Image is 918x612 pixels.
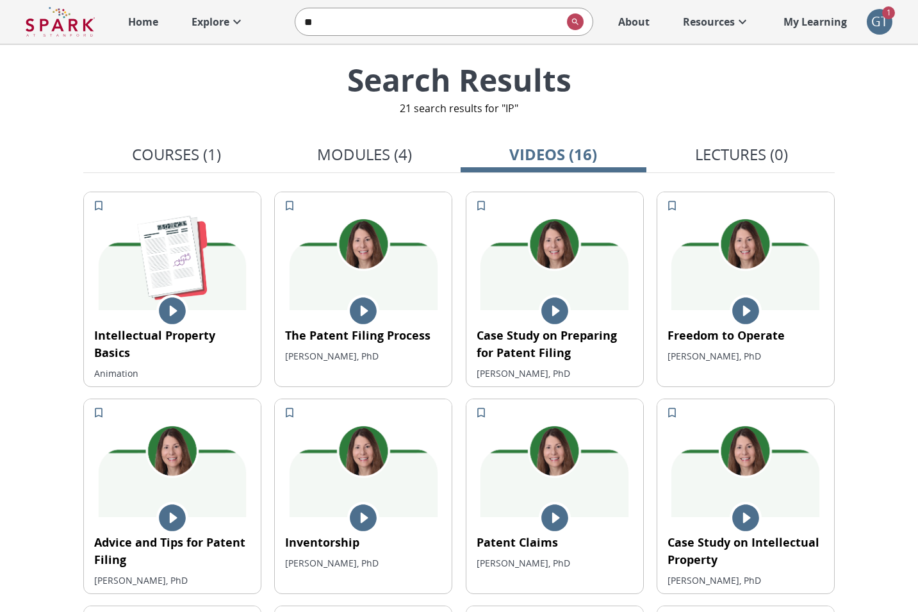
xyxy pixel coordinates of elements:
p: [PERSON_NAME], PhD [477,367,633,380]
a: Home [122,8,165,36]
svg: Add to My Learning [475,406,488,419]
p: My Learning [783,14,847,29]
svg: Add to My Learning [666,406,678,419]
button: search [562,8,584,35]
img: 1942028108-e2a3028813283e6552f52f895472ef91690f2e91ab0496f4e5b1148af7010587-d [275,399,452,517]
a: My Learning [777,8,854,36]
img: 1942028360-31bebd8a300818b5e7db90f32225789deabfb84b2010ab4c99cac256d1f97159-d [466,399,643,517]
button: account of current user [867,9,892,35]
img: 1942027471-bd6c14c66a33101fb9044f58918088b042d635adf30d17fc28d0aaf457f9d33a-d [657,192,834,310]
span: 1 [882,6,895,19]
a: About [612,8,656,36]
p: Inventorship [285,534,441,551]
img: 1942133048-7fdb5fbf434b002df94edffb2d915f6852a3239221abc89ce57d2d9227ec8c3b-d [84,192,261,310]
img: 1942025648-72850dd3904c3d812b44dc2d7250f03d3ca79cd96d50a4d616290818e7d8c712-d [466,192,643,310]
p: Intellectual Property Basics [94,327,250,361]
svg: Add to My Learning [475,199,488,212]
a: Resources [676,8,757,36]
p: Case Study on Intellectual Property [668,534,824,568]
img: 1942028820-a95d92f996a02f3473dd6c9ecbe301b40d1adee22b0060eb9ac001eab867bdcc-d [275,192,452,310]
div: GT [867,9,892,35]
svg: Add to My Learning [92,406,105,419]
p: Animation [94,367,250,380]
svg: Add to My Learning [283,406,296,419]
img: 1942593767-62e65bf6a8679d2a9ba34ef9f6fece1ee369dc551d4696f547c718e9cc396ae6-d [84,399,261,517]
p: 21 search results for "IP" [400,101,518,116]
img: 1942025473-4e6a18987bdccd23e2ed2f249188d2229074cdf991dc0365d82fab10342f92eb-d [657,399,834,517]
p: Modules (4) [317,143,412,166]
img: Logo of SPARK at Stanford [26,6,95,37]
p: [PERSON_NAME], PhD [668,349,824,363]
p: Freedom to Operate [668,327,824,344]
p: [PERSON_NAME], PhD [285,349,441,363]
p: Patent Claims [477,534,633,551]
p: Explore [192,14,229,29]
a: Explore [185,8,251,36]
p: Advice and Tips for Patent Filing [94,534,250,568]
p: [PERSON_NAME], PhD [285,556,441,570]
p: Case Study on Preparing for Patent Filing [477,327,633,361]
p: [PERSON_NAME], PhD [668,574,824,587]
p: Resources [683,14,735,29]
p: Home [128,14,158,29]
svg: Add to My Learning [92,199,105,212]
p: The Patent Filing Process [285,327,441,344]
p: Lectures (0) [695,143,788,166]
svg: Add to My Learning [666,199,678,212]
p: Courses (1) [132,143,221,166]
p: Videos (16) [509,143,597,166]
p: Search Results [215,59,703,101]
p: [PERSON_NAME], PhD [477,556,633,570]
p: About [618,14,650,29]
svg: Add to My Learning [283,199,296,212]
p: [PERSON_NAME], PhD [94,574,250,587]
